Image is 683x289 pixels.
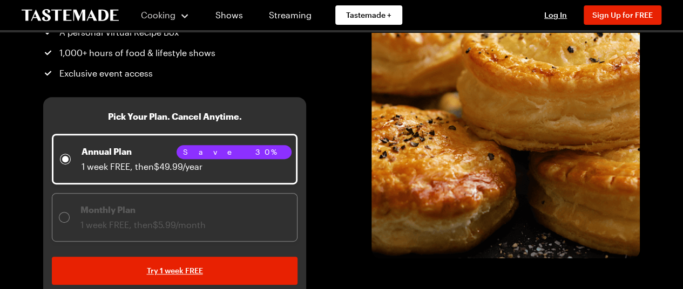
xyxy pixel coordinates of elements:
span: Tastemade + [346,10,391,20]
button: Cooking [140,2,190,28]
span: A personal Virtual Recipe Box [59,26,179,39]
p: Annual Plan [82,145,202,158]
button: Sign Up for FREE [584,5,661,25]
a: Try 1 week FREE [52,257,297,285]
button: Log In [534,10,577,20]
a: Tastemade + [335,5,402,25]
span: 1 week FREE, then $5.99/month [80,219,206,230]
h3: Pick Your Plan. Cancel Anytime. [108,110,242,123]
span: Cooking [141,10,175,20]
span: 1 week FREE, then $49.99/year [82,161,202,171]
span: Log In [544,10,567,19]
span: Sign Up for FREE [592,10,653,19]
a: To Tastemade Home Page [22,9,119,22]
p: Monthly Plan [80,203,206,216]
span: Exclusive event access [59,67,153,80]
span: Try 1 week FREE [147,265,203,276]
span: Save 30% [183,146,285,158]
span: 1,000+ hours of food & lifestyle shows [59,46,215,59]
